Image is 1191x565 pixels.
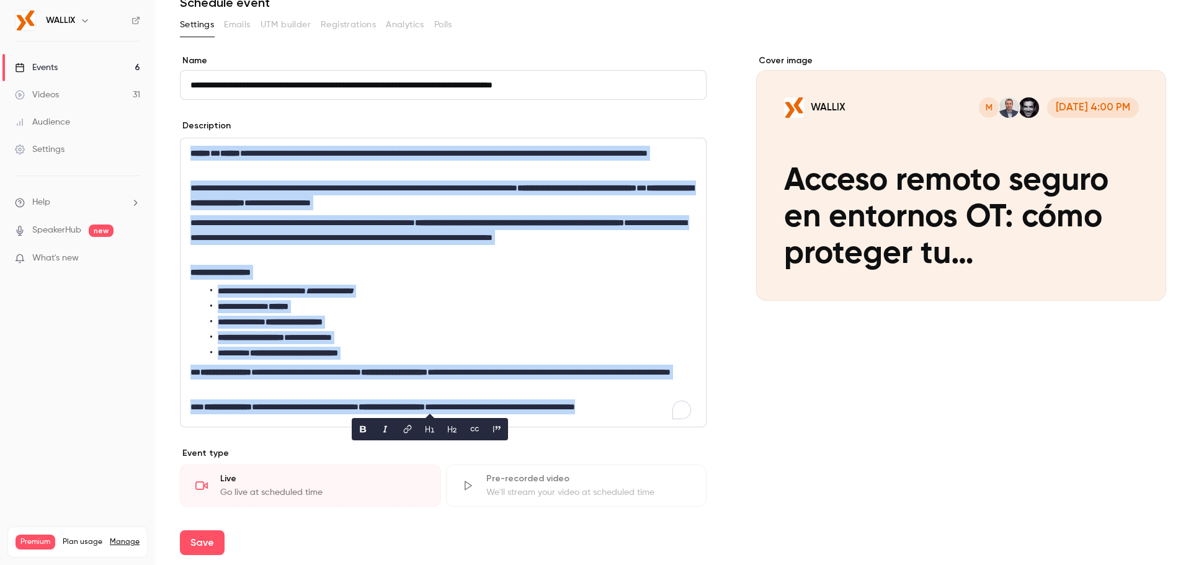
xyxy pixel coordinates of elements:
[180,15,214,35] button: Settings
[386,19,424,32] span: Analytics
[756,55,1166,67] label: Cover image
[125,253,140,264] iframe: Noticeable Trigger
[32,196,50,209] span: Help
[180,55,707,67] label: Name
[110,537,140,547] a: Manage
[181,138,706,427] div: To enrich screen reader interactions, please activate Accessibility in Grammarly extension settings
[398,419,417,439] button: link
[32,252,79,265] span: What's new
[15,89,59,101] div: Videos
[63,537,102,547] span: Plan usage
[180,465,441,507] div: LiveGo live at scheduled time
[487,419,507,439] button: blockquote
[224,19,250,32] span: Emails
[375,419,395,439] button: italic
[446,465,707,507] div: Pre-recorded videoWe'll stream your video at scheduled time
[15,61,58,74] div: Events
[321,19,376,32] span: Registrations
[15,143,65,156] div: Settings
[16,11,35,30] img: WALLIX
[220,486,426,499] div: Go live at scheduled time
[89,225,114,237] span: new
[486,473,692,485] div: Pre-recorded video
[15,196,140,209] li: help-dropdown-opener
[486,486,692,499] div: We'll stream your video at scheduled time
[180,138,707,427] section: description
[15,116,70,128] div: Audience
[353,419,373,439] button: bold
[180,530,225,555] button: Save
[16,535,55,549] span: Premium
[181,138,706,427] div: editor
[32,224,81,237] a: SpeakerHub
[180,447,707,460] p: Event type
[434,19,452,32] span: Polls
[180,120,231,132] label: Description
[46,14,75,27] h6: WALLIX
[220,473,426,485] div: Live
[261,19,311,32] span: UTM builder
[756,55,1166,301] section: Cover image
